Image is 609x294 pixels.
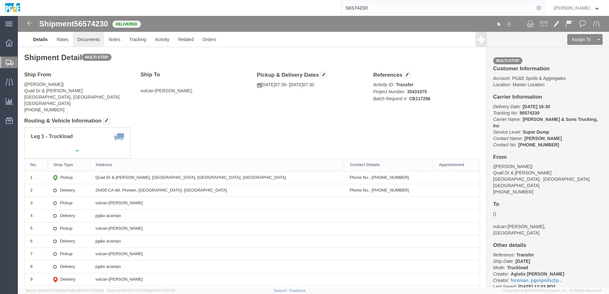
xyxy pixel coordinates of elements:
[18,16,609,287] iframe: FS Legacy Container
[341,0,534,16] input: Search for shipment number, reference number
[78,289,104,292] span: [DATE] 10:09:35
[274,289,290,292] a: Support
[553,4,600,12] button: [PERSON_NAME]
[290,289,306,292] a: Feedback
[4,3,21,13] img: logo
[150,289,175,292] span: [DATE] 11:37:29
[107,289,175,292] span: Client: 2025.21.0-7d7479b
[25,289,104,292] span: Server: 2025.21.0-769a9a7b8c3
[503,288,601,293] span: Copyright © [DATE]-[DATE] Agistix Inc., All Rights Reserved
[554,4,590,11] span: Evelyn Angel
